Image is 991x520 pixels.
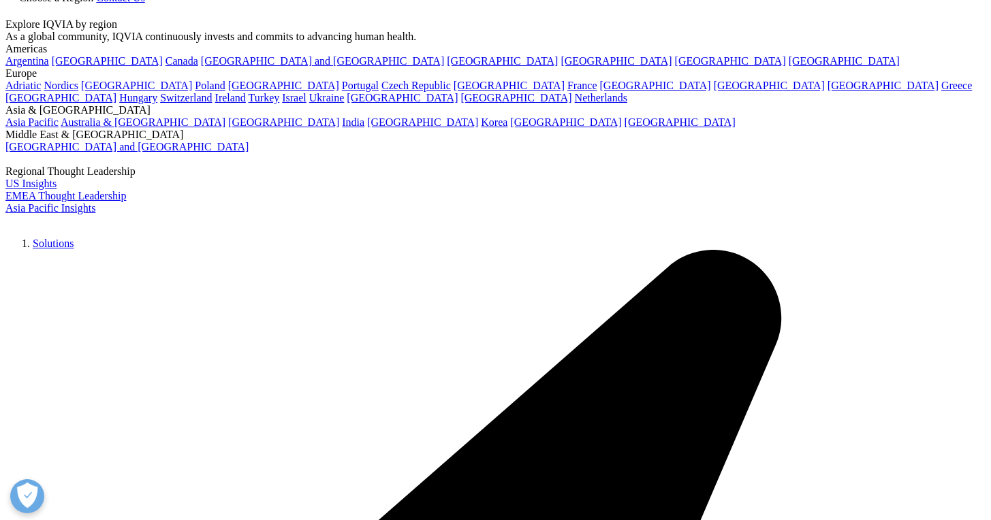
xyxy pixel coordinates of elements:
[282,92,306,103] a: Israel
[160,92,212,103] a: Switzerland
[5,55,49,67] a: Argentina
[5,31,986,43] div: As a global community, IQVIA continuously invests and commits to advancing human health.
[10,479,44,513] button: Abrir preferencias
[44,80,78,91] a: Nordics
[5,141,249,152] a: [GEOGRAPHIC_DATA] and [GEOGRAPHIC_DATA]
[119,92,157,103] a: Hungary
[52,55,163,67] a: [GEOGRAPHIC_DATA]
[5,104,986,116] div: Asia & [GEOGRAPHIC_DATA]
[828,80,939,91] a: [GEOGRAPHIC_DATA]
[600,80,711,91] a: [GEOGRAPHIC_DATA]
[342,80,379,91] a: Portugal
[81,80,192,91] a: [GEOGRAPHIC_DATA]
[625,116,736,128] a: [GEOGRAPHIC_DATA]
[33,238,74,249] a: Solutions
[249,92,280,103] a: Turkey
[228,80,339,91] a: [GEOGRAPHIC_DATA]
[195,80,225,91] a: Poland
[5,129,986,141] div: Middle East & [GEOGRAPHIC_DATA]
[228,116,339,128] a: [GEOGRAPHIC_DATA]
[5,116,59,128] a: Asia Pacific
[789,55,900,67] a: [GEOGRAPHIC_DATA]
[5,67,986,80] div: Europe
[5,43,986,55] div: Americas
[675,55,786,67] a: [GEOGRAPHIC_DATA]
[447,55,558,67] a: [GEOGRAPHIC_DATA]
[5,202,95,214] a: Asia Pacific Insights
[5,80,41,91] a: Adriatic
[454,80,565,91] a: [GEOGRAPHIC_DATA]
[510,116,621,128] a: [GEOGRAPHIC_DATA]
[215,92,246,103] a: Ireland
[309,92,345,103] a: Ukraine
[342,116,364,128] a: India
[5,190,126,201] a: EMEA Thought Leadership
[714,80,825,91] a: [GEOGRAPHIC_DATA]
[5,178,57,189] a: US Insights
[347,92,458,103] a: [GEOGRAPHIC_DATA]
[941,80,972,91] a: Greece
[367,116,478,128] a: [GEOGRAPHIC_DATA]
[201,55,444,67] a: [GEOGRAPHIC_DATA] and [GEOGRAPHIC_DATA]
[5,165,986,178] div: Regional Thought Leadership
[561,55,672,67] a: [GEOGRAPHIC_DATA]
[481,116,507,128] a: Korea
[567,80,597,91] a: France
[381,80,451,91] a: Czech Republic
[5,18,986,31] div: Explore IQVIA by region
[575,92,627,103] a: Netherlands
[166,55,198,67] a: Canada
[61,116,225,128] a: Australia & [GEOGRAPHIC_DATA]
[5,92,116,103] a: [GEOGRAPHIC_DATA]
[460,92,571,103] a: [GEOGRAPHIC_DATA]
